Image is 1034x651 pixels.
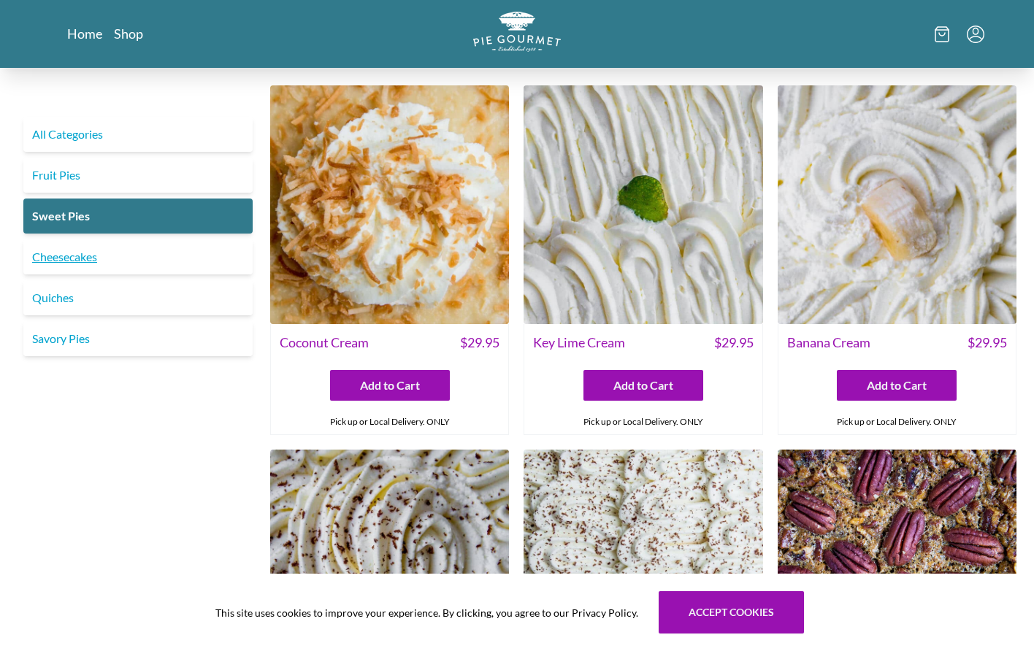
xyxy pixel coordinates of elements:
span: This site uses cookies to improve your experience. By clicking, you agree to our Privacy Policy. [215,605,638,620]
button: Accept cookies [659,591,804,633]
div: Pick up or Local Delivery. ONLY [524,409,762,434]
a: Logo [473,12,561,56]
button: Add to Cart [837,370,957,401]
img: Coconut Cream [270,85,509,324]
button: Add to Cart [330,370,450,401]
a: Fruit Pies [23,158,253,193]
img: Key Lime Cream [524,85,762,324]
button: Menu [967,26,984,43]
img: logo [473,12,561,52]
a: Shop [114,25,143,42]
span: Coconut Cream [280,333,369,353]
span: Key Lime Cream [533,333,625,353]
button: Add to Cart [583,370,703,401]
a: Savory Pies [23,321,253,356]
div: Pick up or Local Delivery. ONLY [271,409,508,434]
span: $ 29.95 [714,333,754,353]
a: Home [67,25,102,42]
span: $ 29.95 [968,333,1007,353]
span: Banana Cream [787,333,870,353]
span: Add to Cart [360,377,420,394]
span: Add to Cart [613,377,673,394]
img: Banana Cream [778,85,1016,324]
a: Sweet Pies [23,199,253,234]
span: Add to Cart [867,377,927,394]
div: Pick up or Local Delivery. ONLY [778,409,1016,434]
a: Cheesecakes [23,239,253,274]
span: $ 29.95 [460,333,499,353]
a: All Categories [23,117,253,152]
a: Quiches [23,280,253,315]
